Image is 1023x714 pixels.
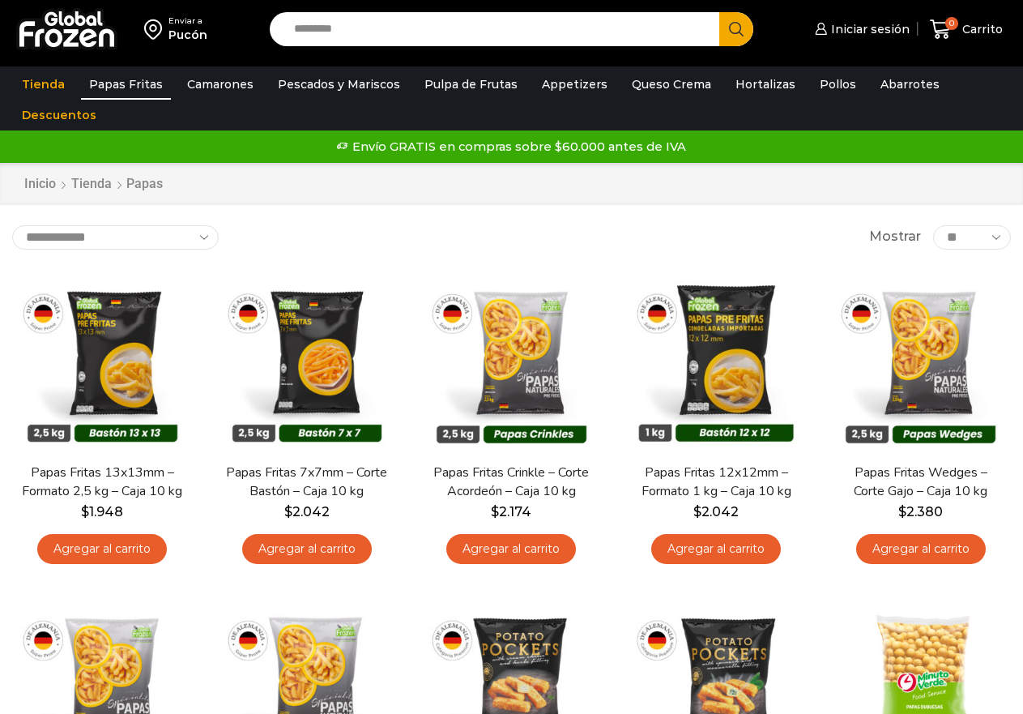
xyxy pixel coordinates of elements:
a: Pescados y Mariscos [270,69,408,100]
a: Papas Fritas Crinkle – Corte Acordeón – Caja 10 kg [430,464,592,501]
a: Descuentos [14,100,104,130]
a: Pulpa de Frutas [416,69,526,100]
a: Camarones [179,69,262,100]
a: Agregar al carrito: “Papas Fritas 7x7mm - Corte Bastón - Caja 10 kg” [242,534,372,564]
span: Vista Rápida [233,411,381,439]
span: $ [898,504,906,519]
a: Papas Fritas 12x12mm – Formato 1 kg – Caja 10 kg [635,464,797,501]
span: $ [284,504,292,519]
a: Agregar al carrito: “Papas Fritas Wedges – Corte Gajo - Caja 10 kg” [856,534,986,564]
a: Agregar al carrito: “Papas Fritas 13x13mm - Formato 2,5 kg - Caja 10 kg” [37,534,167,564]
span: Vista Rápida [28,411,176,439]
bdi: 2.380 [898,504,943,519]
h1: Papas [126,176,163,191]
a: Agregar al carrito: “Papas Fritas 12x12mm - Formato 1 kg - Caja 10 kg” [651,534,781,564]
span: $ [81,504,89,519]
bdi: 2.042 [284,504,330,519]
a: Queso Crema [624,69,719,100]
a: Pollos [812,69,864,100]
a: Iniciar sesión [811,13,910,45]
div: Pucón [168,27,207,43]
span: Mostrar [869,228,921,246]
bdi: 2.174 [491,504,531,519]
a: Appetizers [534,69,616,100]
img: address-field-icon.svg [144,15,168,43]
span: Vista Rápida [642,411,790,439]
a: Tienda [70,175,113,194]
span: $ [491,504,499,519]
bdi: 2.042 [693,504,739,519]
nav: Breadcrumb [23,175,163,194]
a: Papas Fritas 7x7mm – Corte Bastón – Caja 10 kg [226,464,388,501]
span: Carrito [958,21,1003,37]
a: Hortalizas [727,69,803,100]
a: Agregar al carrito: “Papas Fritas Crinkle - Corte Acordeón - Caja 10 kg” [446,534,576,564]
span: Vista Rápida [437,411,585,439]
a: Papas Fritas 13x13mm – Formato 2,5 kg – Caja 10 kg [21,464,183,501]
a: Tienda [14,69,73,100]
span: Vista Rápida [847,411,995,439]
span: $ [693,504,701,519]
a: Papas Fritas [81,69,171,100]
span: Iniciar sesión [827,21,910,37]
a: Papas Fritas Wedges – Corte Gajo – Caja 10 kg [840,464,1002,501]
a: 0 Carrito [926,11,1007,49]
div: Enviar a [168,15,207,27]
bdi: 1.948 [81,504,123,519]
a: Inicio [23,175,57,194]
select: Pedido de la tienda [12,225,219,250]
a: Abarrotes [872,69,948,100]
button: Search button [719,12,753,46]
span: 0 [945,17,958,30]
